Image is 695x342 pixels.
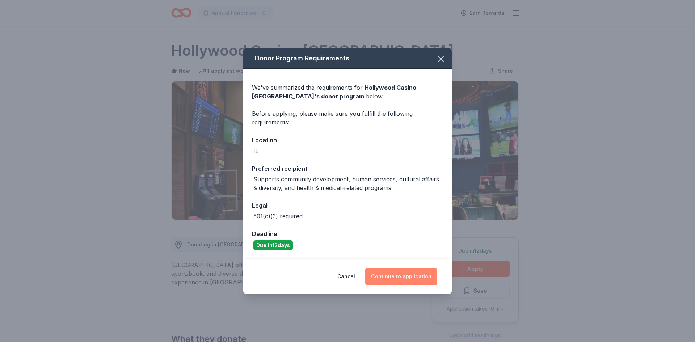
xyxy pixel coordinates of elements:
div: Donor Program Requirements [243,48,452,69]
button: Cancel [337,268,355,285]
button: Continue to application [365,268,437,285]
div: IL [253,147,258,155]
div: Due in 12 days [253,240,293,250]
div: 501(c)(3) required [253,212,303,220]
div: Location [252,135,443,145]
div: Preferred recipient [252,164,443,173]
div: We've summarized the requirements for below. [252,83,443,101]
div: Legal [252,201,443,210]
div: Before applying, please make sure you fulfill the following requirements: [252,109,443,127]
div: Deadline [252,229,443,238]
div: Supports community development, human services, cultural affairs & diversity, and health & medica... [253,175,443,192]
